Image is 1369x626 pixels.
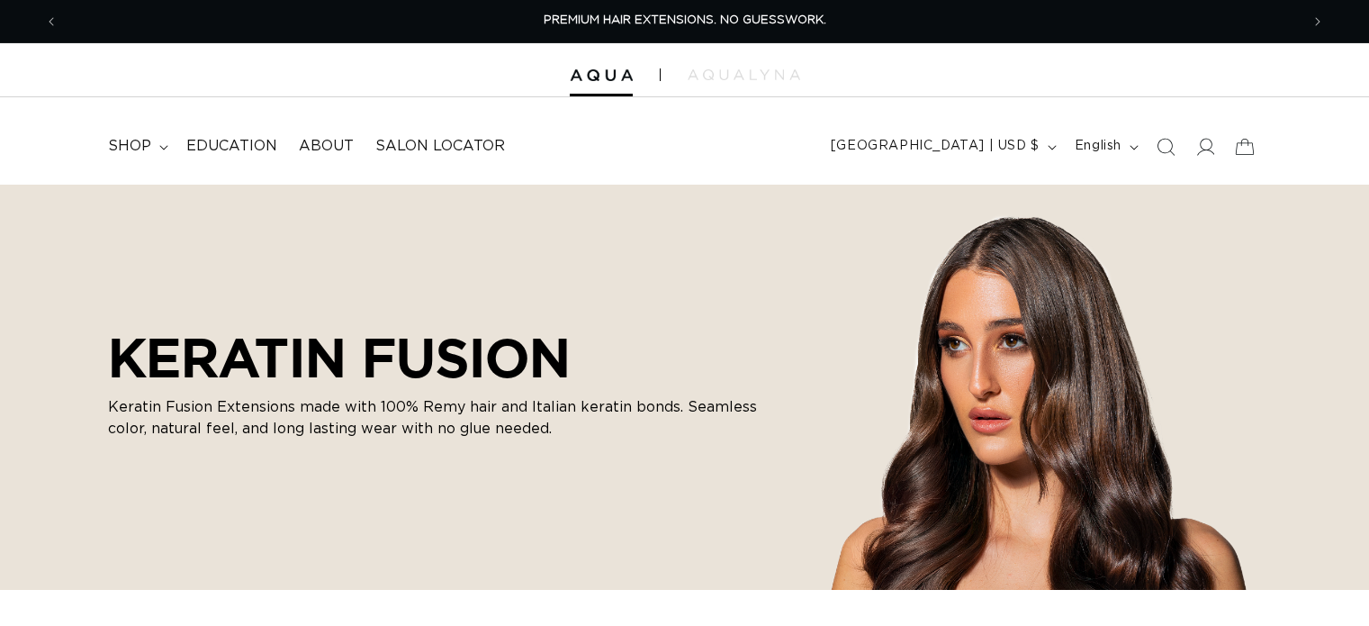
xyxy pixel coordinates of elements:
[544,14,826,26] span: PREMIUM HAIR EXTENSIONS. NO GUESSWORK.
[1064,130,1146,164] button: English
[831,137,1040,156] span: [GEOGRAPHIC_DATA] | USD $
[688,69,800,80] img: aqualyna.com
[1075,137,1121,156] span: English
[108,396,792,440] p: Keratin Fusion Extensions made with 100% Remy hair and Italian keratin bonds. Seamless color, nat...
[108,137,151,156] span: shop
[820,130,1064,164] button: [GEOGRAPHIC_DATA] | USD $
[375,137,505,156] span: Salon Locator
[97,126,176,167] summary: shop
[108,326,792,389] h2: KERATIN FUSION
[186,137,277,156] span: Education
[365,126,516,167] a: Salon Locator
[1298,5,1337,39] button: Next announcement
[32,5,71,39] button: Previous announcement
[1146,127,1185,167] summary: Search
[288,126,365,167] a: About
[176,126,288,167] a: Education
[570,69,633,82] img: Aqua Hair Extensions
[299,137,354,156] span: About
